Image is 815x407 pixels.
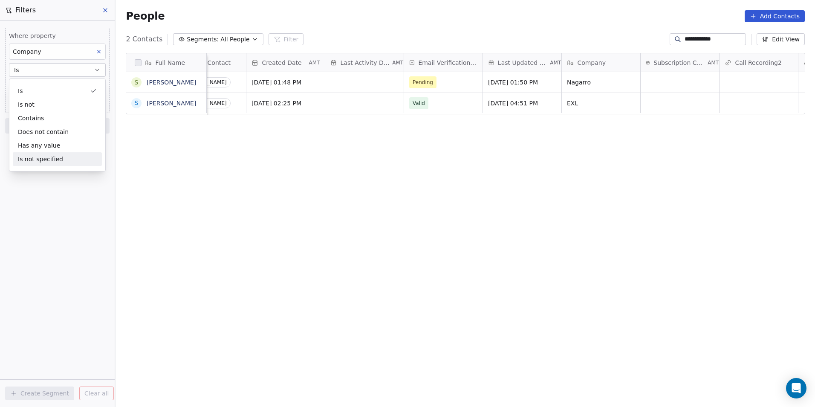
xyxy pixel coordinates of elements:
span: Last Updated Date [498,58,548,67]
div: Last Updated DateAMT [483,53,561,72]
div: S [135,99,139,108]
div: Email Verification Status [404,53,483,72]
div: Suggestions [9,84,105,166]
div: Contains [13,111,102,125]
span: People [126,10,165,23]
button: Filter [269,33,304,45]
div: S [135,78,139,87]
div: Does not contain [13,125,102,139]
div: Subscription Cancelled DateAMT [641,53,719,72]
span: [DATE] 01:50 PM [488,78,556,87]
span: 2 Contacts [126,34,162,44]
div: Call Recording2 [720,53,798,72]
button: Edit View [757,33,805,45]
span: Subscription Cancelled Date [653,58,706,67]
span: [DATE] 04:51 PM [488,99,556,108]
span: All People [220,35,249,44]
span: [DATE] 02:25 PM [251,99,320,108]
span: Last Activity Date [341,58,391,67]
div: Full Name [126,53,206,72]
span: [DATE] 01:48 PM [251,78,320,87]
div: Is not specified [13,152,102,166]
span: Segments: [187,35,219,44]
div: Last Activity DateAMT [325,53,404,72]
a: [PERSON_NAME] [147,100,196,107]
div: Is [13,84,102,98]
span: Nagarro [567,78,635,87]
div: Open Intercom Messenger [786,378,806,398]
span: Pending [413,78,433,87]
button: Add Contacts [745,10,805,22]
div: Is not [13,98,102,111]
span: Company [577,58,606,67]
span: Call Recording2 [735,58,782,67]
span: AMT [708,59,719,66]
span: AMT [309,59,320,66]
span: Valid [413,99,425,108]
span: Created Date [262,58,301,67]
div: Created DateAMT [246,53,325,72]
span: AMT [550,59,561,66]
span: Email Verification Status [418,58,477,67]
div: Company [562,53,640,72]
span: Full Name [155,58,185,67]
span: AMT [392,59,403,66]
div: Has any value [13,139,102,152]
div: grid [126,72,207,391]
a: [PERSON_NAME] [147,79,196,86]
span: EXL [567,99,635,108]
